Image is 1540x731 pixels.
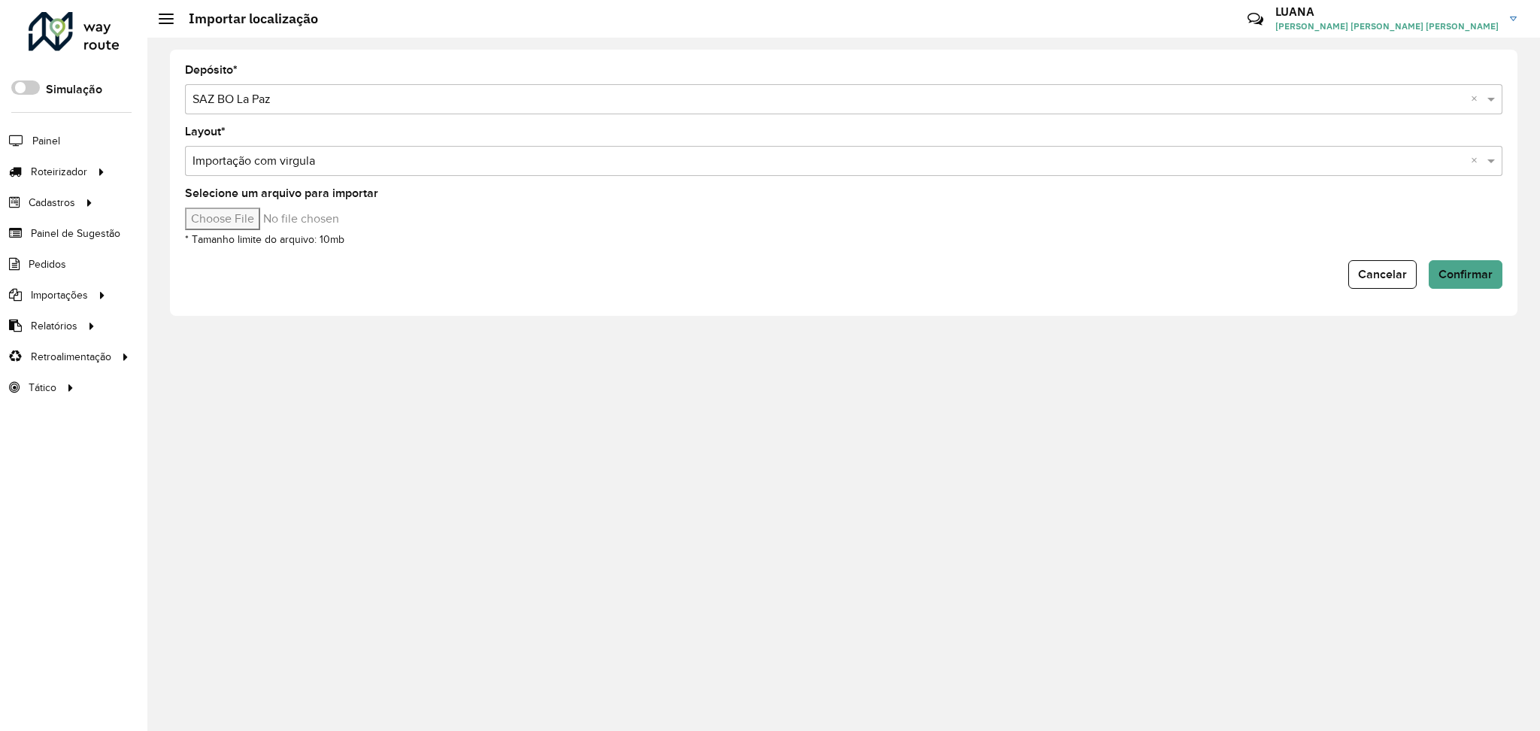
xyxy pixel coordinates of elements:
[32,133,60,149] span: Painel
[185,123,226,141] label: Layout
[46,80,102,99] label: Simulação
[29,195,75,211] span: Cadastros
[29,380,56,396] span: Tático
[1429,260,1502,289] button: Confirmar
[1275,5,1499,19] h3: LUANA
[1348,260,1417,289] button: Cancelar
[174,11,318,27] h2: Importar localização
[185,61,238,79] label: Depósito
[31,349,111,365] span: Retroalimentação
[1358,268,1407,281] span: Cancelar
[185,234,344,245] small: * Tamanho limite do arquivo: 10mb
[1239,3,1272,35] a: Contato Rápido
[1471,90,1484,108] span: Clear all
[31,318,77,334] span: Relatórios
[31,287,88,303] span: Importações
[31,226,120,241] span: Painel de Sugestão
[1275,20,1499,33] span: [PERSON_NAME] [PERSON_NAME] [PERSON_NAME]
[185,184,378,202] label: Selecione um arquivo para importar
[1471,152,1484,170] span: Clear all
[29,256,66,272] span: Pedidos
[31,164,87,180] span: Roteirizador
[1438,268,1493,281] span: Confirmar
